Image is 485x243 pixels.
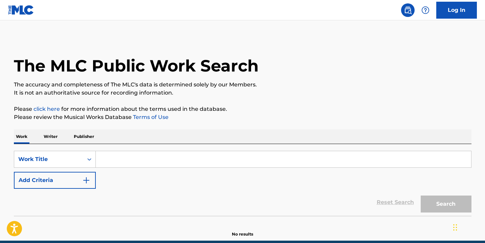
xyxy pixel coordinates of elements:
p: No results [232,223,253,237]
p: It is not an authoritative source for recording information. [14,89,471,97]
div: Drag [453,217,457,238]
h1: The MLC Public Work Search [14,56,259,76]
div: Work Title [18,155,79,163]
img: 9d2ae6d4665cec9f34b9.svg [82,176,90,184]
a: click here [34,106,60,112]
p: Writer [42,129,60,144]
p: The accuracy and completeness of The MLC's data is determined solely by our Members. [14,81,471,89]
p: Please for more information about the terms used in the database. [14,105,471,113]
p: Please review the Musical Works Database [14,113,471,121]
a: Public Search [401,3,415,17]
div: Help [419,3,432,17]
iframe: Chat Widget [451,210,485,243]
p: Publisher [72,129,96,144]
a: Terms of Use [132,114,169,120]
img: MLC Logo [8,5,34,15]
form: Search Form [14,151,471,216]
button: Add Criteria [14,172,96,189]
a: Log In [436,2,477,19]
p: Work [14,129,29,144]
img: search [404,6,412,14]
img: help [421,6,429,14]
